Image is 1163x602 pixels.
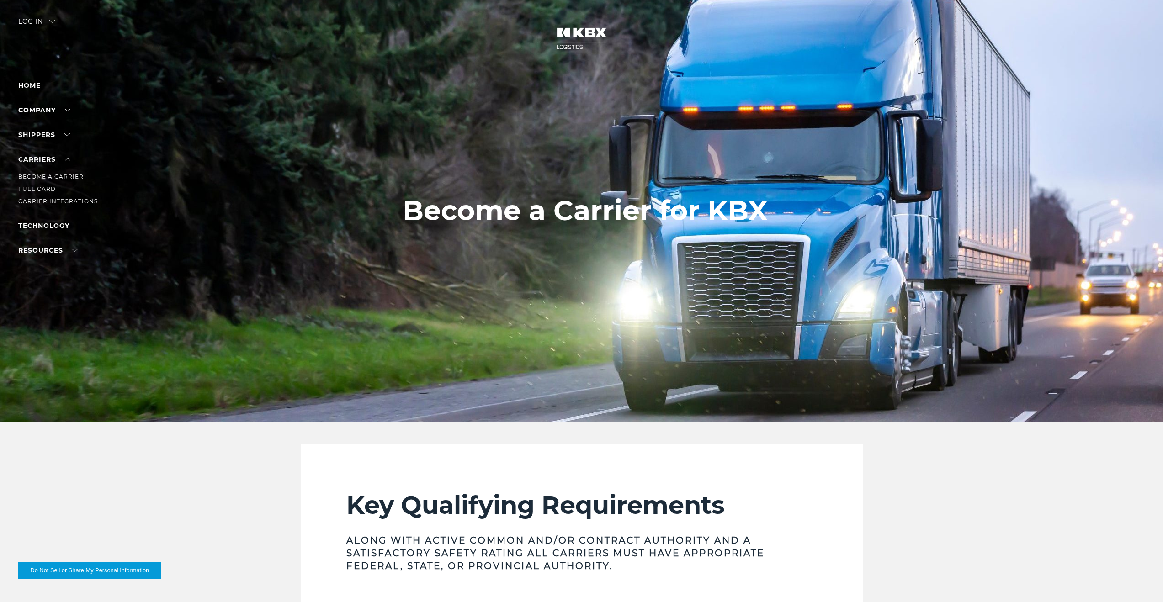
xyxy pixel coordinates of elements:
[18,185,56,192] a: Fuel Card
[18,106,70,114] a: Company
[18,562,161,579] button: Do Not Sell or Share My Personal Information
[403,195,768,226] h1: Become a Carrier for KBX
[18,198,98,205] a: Carrier Integrations
[346,490,817,520] h2: Key Qualifying Requirements
[18,155,70,164] a: Carriers
[18,18,55,32] div: Log in
[18,222,69,230] a: Technology
[18,173,84,180] a: Become a Carrier
[49,20,55,23] img: arrow
[547,18,616,58] img: kbx logo
[18,131,70,139] a: SHIPPERS
[18,246,78,254] a: RESOURCES
[346,534,817,572] h3: Along with Active Common and/or Contract Authority and a Satisfactory safety rating all carriers ...
[18,81,41,90] a: Home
